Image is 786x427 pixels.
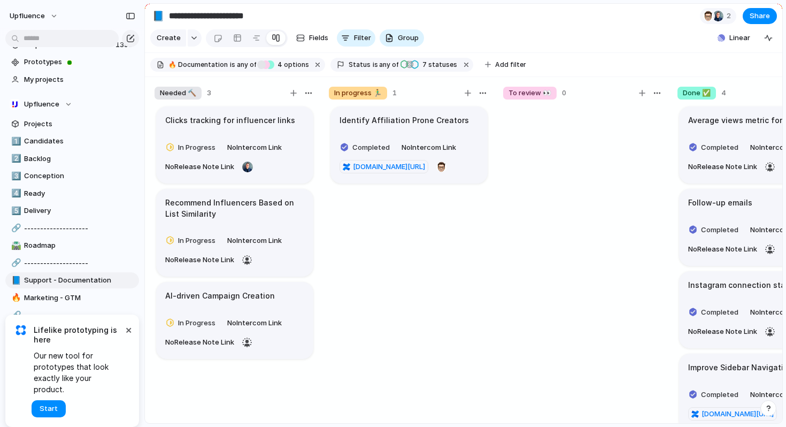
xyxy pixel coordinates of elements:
button: 🔥 [10,293,20,303]
div: 5️⃣ [11,205,19,217]
span: Ready [24,188,135,199]
span: In Progress [178,235,215,246]
span: Lifelike prototyping is here [34,325,123,345]
span: -------------------- [24,310,135,321]
div: 3️⃣ [11,170,19,182]
span: options [274,60,309,70]
div: 🔥 [11,292,19,304]
span: No Intercom Link [227,142,282,153]
span: statuses [419,60,457,70]
span: Group [398,33,419,43]
div: 🔗 [11,309,19,322]
button: 5️⃣ [10,205,20,216]
a: 🔗-------------------- [5,307,139,323]
span: Upfluence [10,11,45,21]
button: Filter [337,29,375,47]
button: Dismiss [122,323,135,336]
button: Create [150,29,186,47]
button: Start [32,400,66,417]
button: 🔗 [10,223,20,234]
a: 4️⃣Ready [5,186,139,202]
button: isany of [371,59,401,71]
h1: AI-driven Campaign Creation [165,290,275,302]
span: Support - Documentation [24,275,135,286]
a: [DOMAIN_NAME][URL] [340,160,428,174]
span: 2 [727,11,734,21]
span: Completed [701,307,738,318]
span: any of [378,60,399,70]
span: any of [235,60,256,70]
span: 0 [562,88,566,98]
button: Fields [292,29,333,47]
div: 2️⃣ [11,152,19,165]
span: In Progress [178,318,215,329]
button: Completed [685,222,745,239]
span: Needed 🔨 [160,88,196,98]
span: Done ✅ [683,88,711,98]
div: 🛣️ [11,240,19,252]
span: Status [349,60,371,70]
span: 4 [274,60,284,68]
a: 2️⃣Backlog [5,151,139,167]
span: Completed [352,142,390,153]
span: No Intercom Link [227,318,282,329]
button: Completed [685,139,745,156]
button: Group [380,29,424,47]
span: Prototypes [24,57,135,67]
button: Upfluence [5,7,64,25]
span: 3 [207,88,211,98]
span: Marketing - GTM [24,293,135,303]
button: 🛣️ [10,240,20,251]
span: To review 👀 [508,88,551,98]
button: 1️⃣ [10,136,20,147]
div: 5️⃣Delivery [5,203,139,219]
div: 3️⃣Conception [5,168,139,184]
a: Prototypes [5,54,139,70]
div: 🔗-------------------- [5,255,139,271]
button: Share [743,8,777,24]
a: 🛣️Roadmap [5,238,139,254]
button: 2️⃣ [10,154,20,164]
a: [DOMAIN_NAME][URL] [688,407,777,421]
span: No Intercom Link [227,235,282,246]
button: 3️⃣ [10,171,20,181]
h1: Identify Affiliation Prone Creators [340,115,469,126]
span: Projects [24,119,135,129]
span: In Progress [178,142,215,153]
div: Identify Affiliation Prone CreatorsCompletedNoIntercom Link[DOMAIN_NAME][URL] [330,106,488,184]
div: Clicks tracking for influencer linksIn ProgressNoIntercom LinkNoRelease Note Link [156,106,313,184]
span: 4 [721,88,726,98]
a: Projects [5,116,139,132]
div: 1️⃣ [11,135,19,148]
a: 1️⃣Candidates [5,133,139,149]
span: No Release Note Link [688,326,757,337]
span: Completed [701,225,738,235]
span: 1 [392,88,397,98]
button: Linear [713,30,754,46]
span: No Release Note Link [165,255,234,265]
span: Filter [354,33,371,43]
span: is [230,60,235,70]
button: isany of [228,59,258,71]
span: Share [750,11,770,21]
span: No Release Note Link [688,162,757,172]
span: Add filter [495,60,526,70]
span: No Release Note Link [688,244,757,255]
span: No Intercom Link [402,142,456,153]
span: Conception [24,171,135,181]
span: No Release Note Link [165,162,234,172]
a: 🔥Marketing - GTM [5,290,139,306]
span: Fields [309,33,328,43]
div: 📘 [11,274,19,287]
div: 🔗-------------------- [5,220,139,237]
span: 🔥 Documentation [168,60,228,70]
span: My projects [24,74,135,85]
button: 7 statuses [399,59,459,71]
span: No Release Note Link [165,337,234,348]
span: Upfluence [24,99,59,110]
button: 🔗 [10,310,20,321]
